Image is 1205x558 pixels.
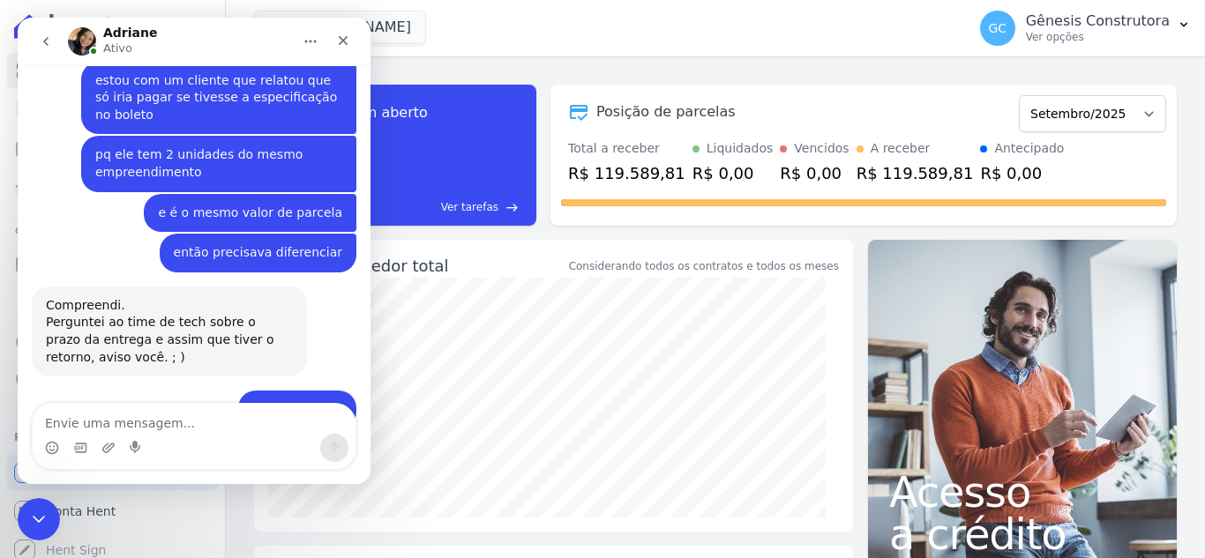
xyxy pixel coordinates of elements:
[505,201,519,214] span: east
[7,130,218,166] a: Parcelas
[276,7,310,41] button: Início
[319,199,519,215] a: Ver tarefas east
[7,208,218,243] a: Clientes
[293,254,565,278] div: Saldo devedor total
[14,269,339,373] div: Adriane diz…
[568,161,685,185] div: R$ 119.589,81
[980,161,1064,185] div: R$ 0,00
[889,471,1156,513] span: Acesso
[221,373,339,412] div: ok, te aguardo
[7,53,218,88] a: Visão Geral
[857,161,974,185] div: R$ 119.589,81
[994,139,1064,158] div: Antecipado
[18,498,60,540] iframe: Intercom live chat
[7,92,218,127] a: Contratos
[14,427,211,448] div: Plataformas
[28,296,275,348] div: Perguntei ao time de tech sobre o prazo da entrega e assim que tiver o retorno, aviso você. ; )
[15,386,338,416] textarea: Envie uma mensagem...
[441,199,498,215] span: Ver tarefas
[310,7,341,39] div: Fechar
[1026,30,1170,44] p: Ver opções
[14,216,339,269] div: Gênesis diz…
[966,4,1205,53] button: GC Gênesis Construtora Ver opções
[64,44,339,117] div: estou com um cliente que relatou que só iria pagar se tivesse a especificação no boleto
[14,118,339,175] div: Gênesis diz…
[7,324,218,360] a: Crédito
[156,227,325,244] div: então precisava diferenciar
[692,161,774,185] div: R$ 0,00
[596,101,736,123] div: Posição de parcelas
[707,139,774,158] div: Liquidados
[7,247,218,282] a: Minha Carteira
[254,11,426,44] button: [PERSON_NAME]
[780,161,849,185] div: R$ 0,00
[86,22,115,40] p: Ativo
[7,286,218,321] a: Transferências
[64,118,339,174] div: pq ele tem 2 unidades do mesmo empreendimento
[126,176,339,215] div: e é o mesmo valor de parcela
[235,383,325,401] div: ok, te aguardo
[568,139,685,158] div: Total a receber
[142,216,339,255] div: então precisava diferenciar
[7,363,218,398] a: Negativação
[14,373,339,426] div: Gênesis diz…
[78,129,325,163] div: pq ele tem 2 unidades do mesmo empreendimento
[7,169,218,205] a: Lotes
[14,176,339,217] div: Gênesis diz…
[112,423,126,437] button: Start recording
[889,513,1156,555] span: a crédito
[56,423,70,437] button: Selecionador de GIF
[27,423,41,437] button: Selecionador de Emoji
[14,269,289,359] div: Compreendi.Perguntei ao time de tech sobre o prazo da entrega e assim que tiver o retorno, aviso ...
[794,139,849,158] div: Vencidos
[18,18,370,484] iframe: Intercom live chat
[140,187,325,205] div: e é o mesmo valor de parcela
[569,258,839,274] div: Considerando todos os contratos e todos os meses
[46,502,116,520] span: Conta Hent
[988,22,1007,34] span: GC
[7,494,218,529] a: Conta Hent
[303,416,331,444] button: Enviar uma mensagem
[871,139,931,158] div: A receber
[7,455,218,490] a: Recebíveis
[1026,12,1170,30] p: Gênesis Construtora
[14,44,339,119] div: Gênesis diz…
[28,279,275,297] div: Compreendi.
[78,55,325,107] div: estou com um cliente que relatou que só iria pagar se tivesse a especificação no boleto
[84,423,98,437] button: Upload do anexo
